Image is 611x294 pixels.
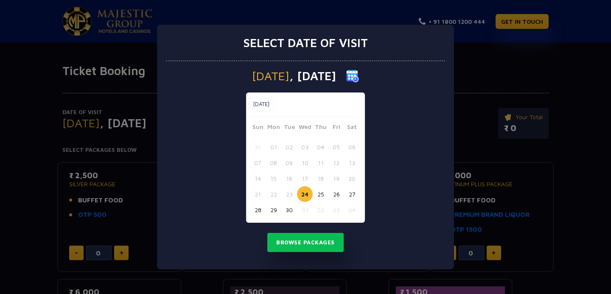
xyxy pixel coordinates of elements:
button: 07 [250,155,266,171]
button: 18 [313,171,328,186]
button: 30 [281,202,297,218]
span: Tue [281,122,297,134]
span: [DATE] [252,70,289,82]
button: 21 [250,186,266,202]
button: 03 [328,202,344,218]
span: Sat [344,122,360,134]
button: 01 [266,139,281,155]
button: 02 [281,139,297,155]
button: [DATE] [248,98,274,111]
button: 10 [297,155,313,171]
button: 01 [297,202,313,218]
button: 23 [281,186,297,202]
span: Sun [250,122,266,134]
button: 28 [250,202,266,218]
button: 13 [344,155,360,171]
button: 17 [297,171,313,186]
button: 31 [250,139,266,155]
button: 14 [250,171,266,186]
span: Thu [313,122,328,134]
span: Fri [328,122,344,134]
button: 11 [313,155,328,171]
span: , [DATE] [289,70,336,82]
button: 04 [313,139,328,155]
button: 24 [297,186,313,202]
button: 02 [313,202,328,218]
button: 27 [344,186,360,202]
button: 20 [344,171,360,186]
button: 12 [328,155,344,171]
button: 16 [281,171,297,186]
button: 26 [328,186,344,202]
span: Mon [266,122,281,134]
span: Wed [297,122,313,134]
img: calender icon [346,70,359,82]
button: 04 [344,202,360,218]
button: 08 [266,155,281,171]
button: 25 [313,186,328,202]
button: 29 [266,202,281,218]
button: 15 [266,171,281,186]
button: 09 [281,155,297,171]
button: 03 [297,139,313,155]
button: 06 [344,139,360,155]
h3: Select date of visit [243,36,368,50]
button: 22 [266,186,281,202]
button: 05 [328,139,344,155]
button: 19 [328,171,344,186]
button: Browse Packages [267,233,344,252]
